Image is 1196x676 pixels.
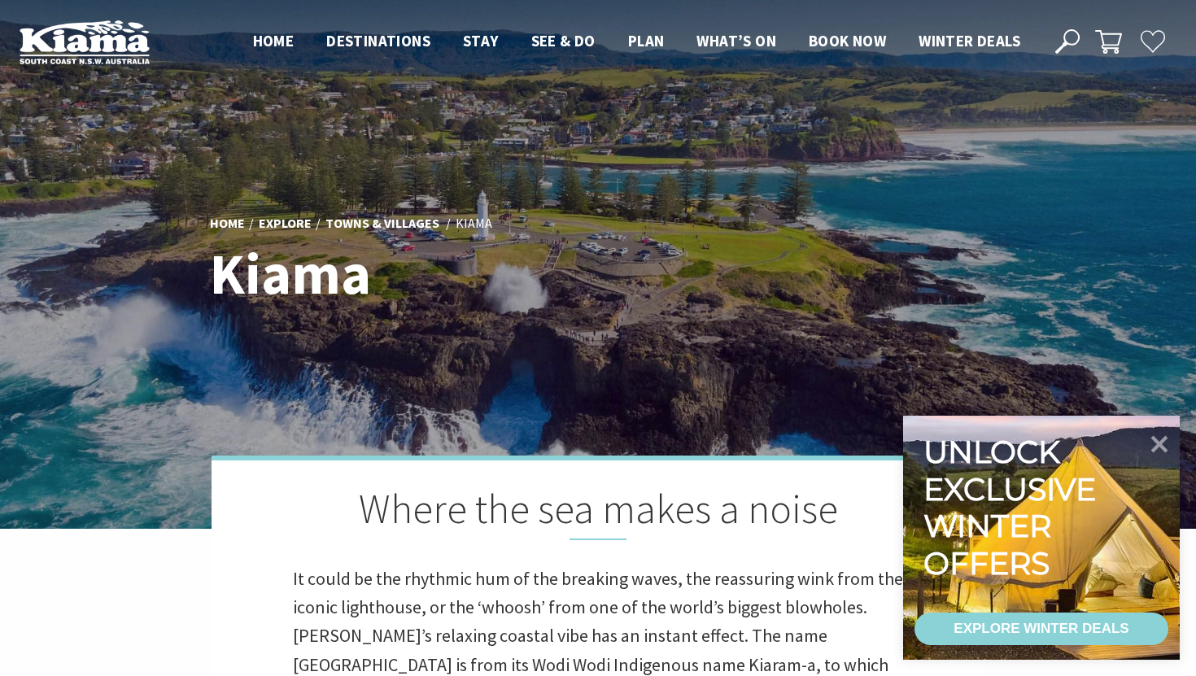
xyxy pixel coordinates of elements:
[293,485,903,540] h2: Where the sea makes a noise
[20,20,150,64] img: Kiama Logo
[456,213,492,234] li: Kiama
[628,31,665,50] span: Plan
[326,31,430,50] span: Destinations
[923,434,1103,582] div: Unlock exclusive winter offers
[253,31,295,50] span: Home
[809,31,886,50] span: Book now
[210,215,245,233] a: Home
[259,215,312,233] a: Explore
[325,215,439,233] a: Towns & Villages
[531,31,596,50] span: See & Do
[914,613,1168,645] a: EXPLORE WINTER DEALS
[237,28,1037,55] nav: Main Menu
[210,242,670,305] h1: Kiama
[954,613,1128,645] div: EXPLORE WINTER DEALS
[696,31,776,50] span: What’s On
[919,31,1020,50] span: Winter Deals
[463,31,499,50] span: Stay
